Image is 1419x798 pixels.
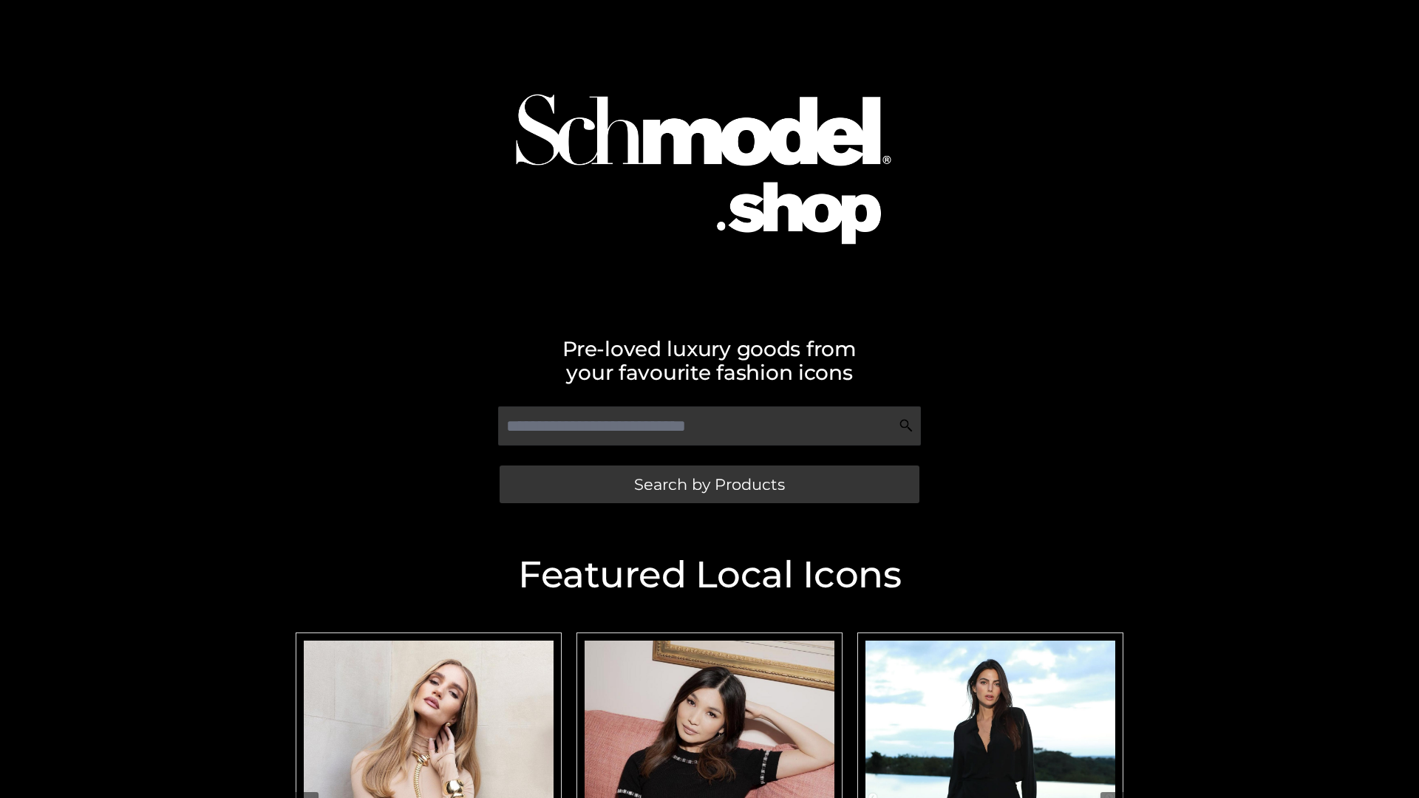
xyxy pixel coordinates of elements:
span: Search by Products [634,477,785,492]
h2: Featured Local Icons​ [288,556,1131,593]
img: Search Icon [899,418,913,433]
h2: Pre-loved luxury goods from your favourite fashion icons [288,337,1131,384]
a: Search by Products [500,465,919,503]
